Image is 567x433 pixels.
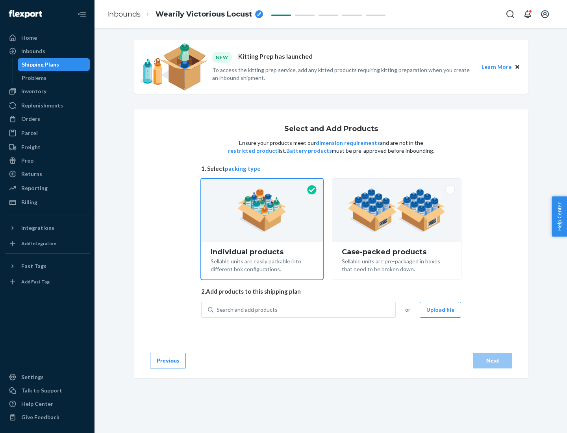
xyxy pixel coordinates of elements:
h1: Select and Add Products [284,125,378,133]
div: Home [21,34,37,42]
a: Inbounds [5,45,90,57]
ol: breadcrumbs [101,3,269,26]
button: dimension requirements [316,139,380,147]
button: Battery products [286,147,332,155]
div: Billing [21,198,37,206]
div: NEW [212,52,232,63]
a: Replenishments [5,99,90,112]
a: Talk to Support [5,384,90,397]
button: restricted product [228,147,278,155]
button: Open account menu [537,6,553,22]
div: Orders [21,115,40,123]
img: individual-pack.facf35554cb0f1810c75b2bd6df2d64e.png [237,189,287,232]
button: Upload file [420,302,461,318]
a: Add Fast Tag [5,276,90,288]
a: Freight [5,141,90,154]
div: Shipping Plans [22,61,59,68]
button: Open Search Box [502,6,518,22]
a: Problems [18,72,90,84]
div: Individual products [211,248,313,256]
div: Give Feedback [21,413,59,421]
a: Shipping Plans [18,58,90,71]
span: 2. Add products to this shipping plan [201,287,461,296]
div: Inventory [21,87,46,95]
button: Fast Tags [5,260,90,272]
button: Open notifications [520,6,535,22]
button: Learn More [482,63,511,71]
a: Inventory [5,85,90,98]
div: Prep [21,157,33,165]
a: Billing [5,196,90,209]
div: Reporting [21,184,48,192]
div: Talk to Support [21,387,62,394]
span: 1. Select [201,165,461,173]
button: Close Navigation [74,6,90,22]
a: Settings [5,371,90,383]
div: Add Fast Tag [21,278,50,285]
span: Wearily Victorious Locust [156,9,252,20]
img: Flexport logo [9,10,42,18]
div: Search and add products [217,306,278,314]
a: Returns [5,168,90,180]
div: Parcel [21,129,38,137]
a: Add Integration [5,237,90,250]
div: Inbounds [21,47,45,55]
a: Parcel [5,127,90,139]
button: Previous [150,353,186,368]
div: Returns [21,170,42,178]
div: Next [480,357,506,365]
a: Inbounds [107,10,141,19]
p: To access the kitting prep service, add any kitted products requiring kitting preparation when yo... [212,66,474,82]
button: Help Center [552,196,567,237]
div: Integrations [21,224,54,232]
a: Reporting [5,182,90,194]
button: Next [473,353,512,368]
button: Integrations [5,222,90,234]
p: Ensure your products meet our and are not in the list. must be pre-approved before inbounding. [227,139,435,155]
a: Prep [5,154,90,167]
div: Sellable units are pre-packaged in boxes that need to be broken down. [342,256,452,273]
div: Settings [21,373,44,381]
div: Fast Tags [21,262,46,270]
button: Give Feedback [5,411,90,424]
a: Home [5,31,90,44]
div: Problems [22,74,46,82]
div: Help Center [21,400,53,408]
div: Replenishments [21,102,63,109]
button: packing type [225,165,261,173]
div: Sellable units are easily packable into different box configurations. [211,256,313,273]
div: Add Integration [21,240,56,247]
a: Help Center [5,398,90,410]
div: Case-packed products [342,248,452,256]
button: Close [513,63,522,71]
p: Kitting Prep has launched [238,52,313,63]
div: Freight [21,143,41,151]
img: case-pack.59cecea509d18c883b923b81aeac6d0b.png [348,189,446,232]
span: or [405,306,410,314]
a: Orders [5,113,90,125]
